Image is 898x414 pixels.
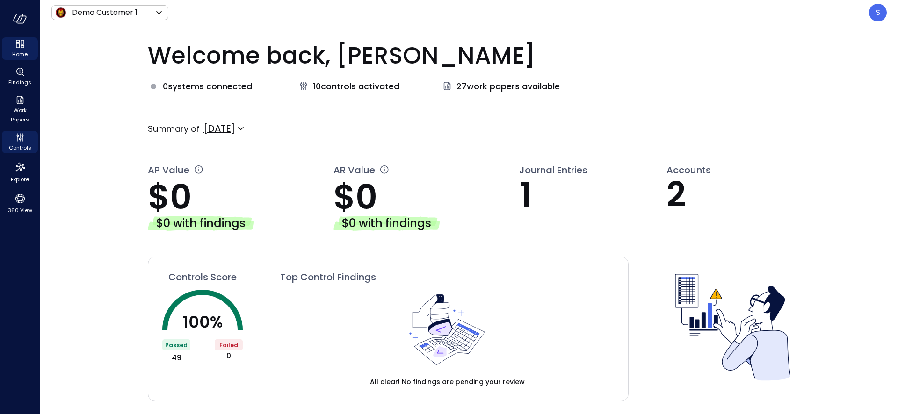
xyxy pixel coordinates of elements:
span: AR Value [333,164,375,178]
span: 27 work papers available [456,80,560,93]
span: Failed [219,341,238,349]
img: Controls [675,270,790,385]
span: 0 systems connected [163,80,252,93]
span: AP Value [148,164,189,178]
div: 360 View [2,191,38,216]
p: Summary of [148,122,200,135]
span: Controls [9,143,31,152]
span: $0 [333,173,377,221]
span: Explore [11,175,29,184]
img: Icon [55,7,66,18]
a: Controls Score [162,271,243,283]
span: Top Control Findings [280,271,376,283]
p: Demo Customer 1 [72,7,138,18]
div: Home [2,37,38,60]
div: Explore [2,159,38,185]
a: 10controls activated [298,80,399,93]
p: 100 % [182,314,223,330]
span: 0 [226,350,231,362]
p: 2 [666,176,790,213]
span: 10 controls activated [313,80,399,93]
span: Home [12,50,28,59]
div: $0 with findings [148,216,254,231]
span: Journal Entries [519,164,587,176]
span: 1 [519,171,531,218]
span: Accounts [666,164,711,176]
p: S [876,7,880,18]
span: Findings [8,78,31,87]
div: [DATE] [203,121,235,136]
span: Work Papers [6,106,34,124]
span: All clear! No findings are pending your review [370,377,525,387]
div: $0 with findings [333,216,440,231]
div: Findings [2,65,38,88]
p: Welcome back, [PERSON_NAME] [148,38,790,73]
div: Work Papers [2,93,38,125]
span: 49 [172,352,181,364]
div: Steve Sovik [869,4,887,21]
a: $0 with findings [333,216,519,231]
span: Passed [165,341,188,349]
a: $0 with findings [148,216,333,231]
span: $0 [148,173,192,221]
a: 27work papers available [442,80,560,93]
span: 360 View [8,206,32,215]
div: Controls [2,131,38,153]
